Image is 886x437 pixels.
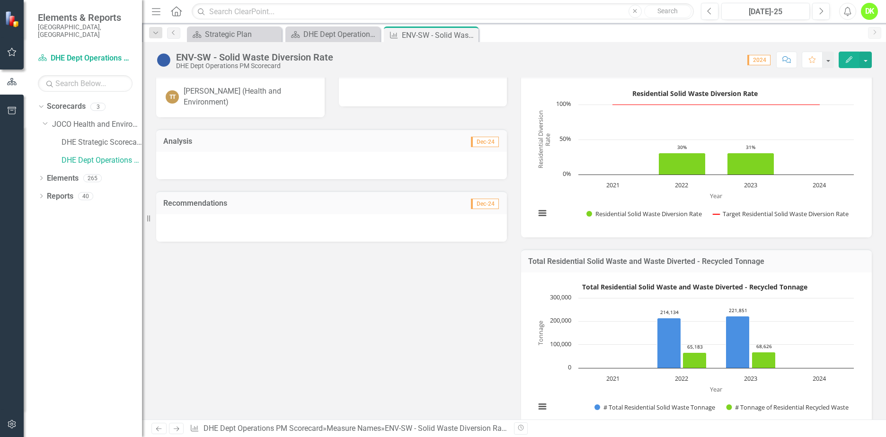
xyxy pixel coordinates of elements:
a: DHE Dept Operations PM Scorecard [288,28,378,40]
text: 2021 [606,374,620,383]
div: ENV-SW - Solid Waste Diversion Rate [385,424,508,433]
text: 300,000 [550,293,571,301]
text: 2021 [606,181,620,189]
a: DHE Dept Operations PM Scorecard [38,53,133,64]
a: DHE Strategic Scorecard-Current Year's Plan [62,137,142,148]
button: Search [644,5,691,18]
span: 2024 [747,55,771,65]
a: Strategic Plan [189,28,279,40]
text: 2023 [744,181,757,189]
a: Scorecards [47,101,86,112]
input: Search Below... [38,75,133,92]
text: 0 [568,363,571,371]
a: DHE Dept Operations PM Scorecard [62,155,142,166]
button: View chart menu, Total Residential Solid Waste and Waste Diverted - Recycled Tonnage [536,400,549,413]
span: Dec-24 [471,199,499,209]
div: 3 [90,103,106,111]
button: Show Residential Solid Waste Diversion Rate [586,210,703,218]
div: DHE Dept Operations PM Scorecard [303,28,378,40]
h3: Analysis [163,137,332,146]
button: Show # Tonnage of Residential Recycled Waste [726,403,850,411]
button: [DATE]-25 [721,3,810,20]
text: Year [710,385,723,393]
button: Show # Total Residential Solid Waste Tonnage [594,403,716,411]
div: Residential Solid Waste Diversion Rate. Highcharts interactive chart. [531,86,862,228]
div: [PERSON_NAME] (Health and Environment) [184,86,315,108]
path: 2023, 30.9333742. Residential Solid Waste Diversion Rate. [727,153,774,175]
text: 100,000 [550,340,571,348]
div: 40 [78,192,93,200]
path: 2022, 30.44028506. Residential Solid Waste Diversion Rate. [659,153,706,175]
img: No Information [156,52,171,68]
span: Dec-24 [471,137,499,147]
text: 68,626 [756,343,772,350]
small: [GEOGRAPHIC_DATA], [GEOGRAPHIC_DATA] [38,23,133,39]
div: ENV-SW - Solid Waste Diversion Rate [402,29,476,41]
g: Target Residential Solid Waste Diversion Rate, series 2 of 2. Line with 4 data points. [611,103,822,106]
text: Residential Diversion Rate [536,111,552,169]
text: 2023 [744,374,757,383]
a: Measure Names [327,424,381,433]
div: » » [190,423,507,434]
div: DHE Dept Operations PM Scorecard [176,62,333,70]
text: 2024 [813,374,826,383]
path: 2023, 68,626. # Tonnage of Residential Recycled Waste. [752,352,776,368]
span: Search [657,7,678,15]
text: 2022 [675,374,688,383]
text: Year [710,192,723,200]
text: 2022 [675,181,688,189]
path: 2022, 65,183. # Tonnage of Residential Recycled Waste. [683,352,707,368]
button: DK [861,3,878,20]
text: Residential Solid Waste Diversion Rate [632,89,758,98]
a: Elements [47,173,79,184]
text: Total Residential Solid Waste and Waste Diverted - Recycled Tonnage [582,282,807,291]
text: 214,134 [660,309,679,315]
h3: Recommendations [163,199,395,208]
text: 65,183 [687,343,703,350]
path: 2023, 221,851. # Total Residential Solid Waste Tonnage. [726,316,750,368]
div: [DATE]-25 [725,6,806,17]
a: DHE Dept Operations PM Scorecard [204,424,323,433]
text: 30% [677,144,687,150]
span: Elements & Reports [38,12,133,23]
text: 50% [559,134,571,143]
button: Show Target Residential Solid Waste Diversion Rate [713,210,850,218]
div: 265 [83,174,102,182]
h3: Total Residential Solid Waste and Waste Diverted - Recycled Tonnage [528,257,865,266]
div: Strategic Plan [205,28,279,40]
div: TT [166,90,179,104]
a: JOCO Health and Environment [52,119,142,130]
text: 0% [563,169,571,178]
path: 2022, 214,134. # Total Residential Solid Waste Tonnage. [657,318,681,368]
img: ClearPoint Strategy [5,11,21,27]
div: Total Residential Solid Waste and Waste Diverted - Recycled Tonnage. Highcharts interactive chart. [531,280,862,421]
input: Search ClearPoint... [192,3,694,20]
text: 100% [556,99,571,108]
text: 2024 [813,181,826,189]
button: View chart menu, Residential Solid Waste Diversion Rate [536,207,549,220]
a: Reports [47,191,73,202]
svg: Interactive chart [531,86,859,228]
text: Tonnage [536,321,545,345]
svg: Interactive chart [531,280,859,421]
div: ENV-SW - Solid Waste Diversion Rate [176,52,333,62]
text: 221,851 [729,307,747,314]
text: 31% [746,144,755,150]
text: 200,000 [550,316,571,324]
